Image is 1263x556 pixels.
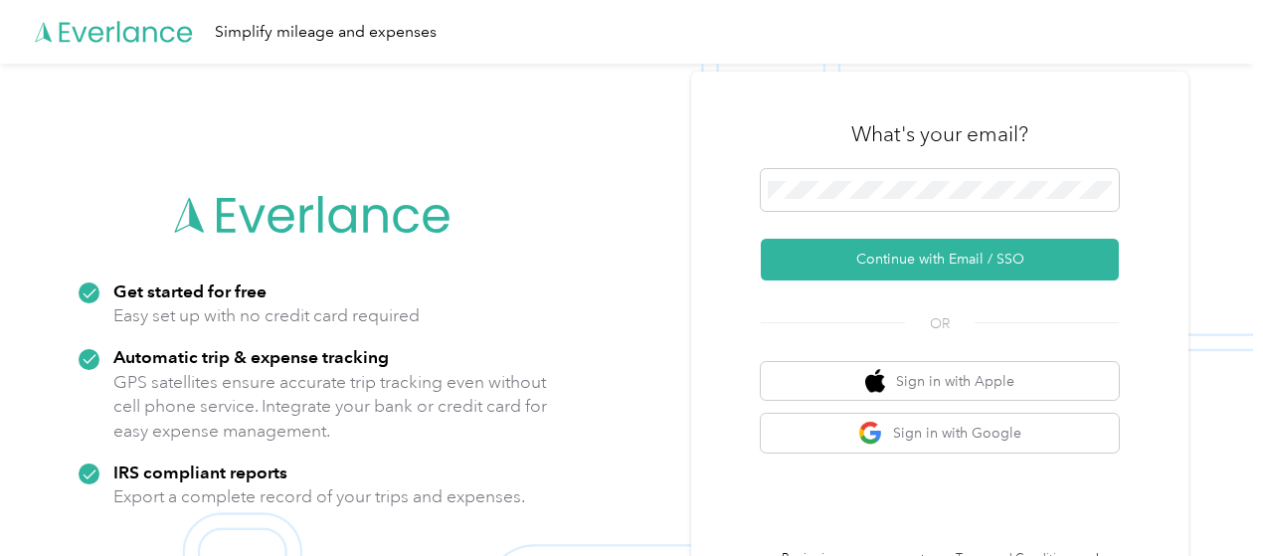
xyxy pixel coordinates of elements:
[113,280,267,301] strong: Get started for free
[851,120,1028,148] h3: What's your email?
[113,484,525,509] p: Export a complete record of your trips and expenses.
[113,303,420,328] p: Easy set up with no credit card required
[113,346,389,367] strong: Automatic trip & expense tracking
[865,369,885,394] img: apple logo
[215,20,437,45] div: Simplify mileage and expenses
[113,370,548,444] p: GPS satellites ensure accurate trip tracking even without cell phone service. Integrate your bank...
[113,462,287,482] strong: IRS compliant reports
[858,421,883,446] img: google logo
[761,239,1119,280] button: Continue with Email / SSO
[761,362,1119,401] button: apple logoSign in with Apple
[761,414,1119,453] button: google logoSign in with Google
[905,313,975,334] span: OR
